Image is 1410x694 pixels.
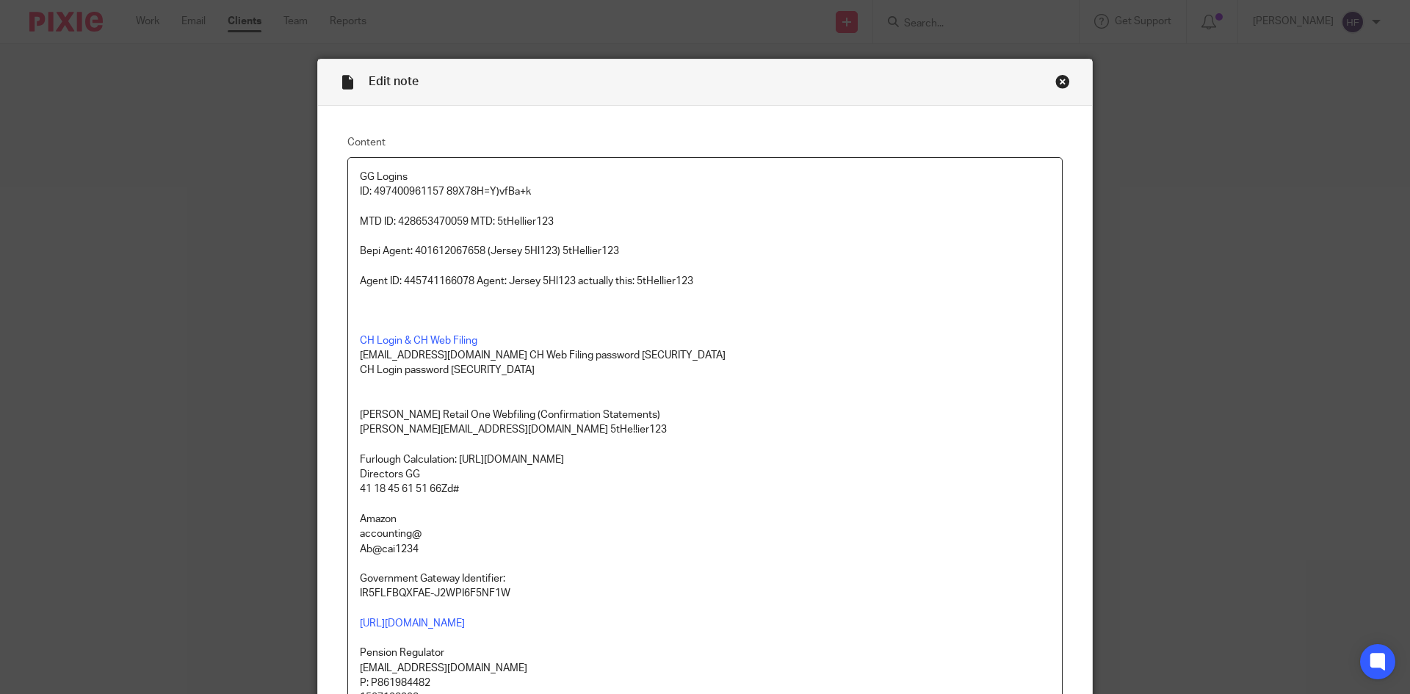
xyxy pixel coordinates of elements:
p: GG Logins ID: 497400961157 89X78H=Y)vfBa+k [360,170,1050,200]
p: [EMAIL_ADDRESS][DOMAIN_NAME] [360,661,1050,676]
p: Bepi Agent: 401612067658 (Jersey 5Hl123) 5tHellier123 [360,244,1050,259]
p: Furlough Calculation: [URL][DOMAIN_NAME] [360,452,1050,467]
p: [PERSON_NAME] Retail One Webfiling (Confirmation Statements) [360,408,1050,422]
span: Edit note [369,76,419,87]
div: Close this dialog window [1055,74,1070,89]
label: Content [347,135,1063,150]
p: Amazon [360,512,1050,527]
p: MTD ID: 428653470059 MTD: 5tHellier123 [360,214,1050,229]
p: Government Gateway Identifier: IR5FLFBQXFAE-J2WPI6F5NF1W [360,571,1050,601]
p: Pension Regulator [360,646,1050,660]
p: Ab@cai1234 [360,542,1050,557]
a: [URL][DOMAIN_NAME] [360,618,465,629]
p: CH Login password [SECURITY_DATA] [360,363,1050,377]
p: Agent ID: 445741166078 Agent: Jersey 5Hl123 actually this: 5tHellier123 [360,274,1050,289]
a: CH Login & CH Web Filing [360,336,477,346]
p: [PERSON_NAME][EMAIL_ADDRESS][DOMAIN_NAME] 5tHe!!ier123 [360,422,1050,437]
p: Directors GG 41 18 45 61 51 66 Zd# [360,467,1050,497]
p: [EMAIL_ADDRESS][DOMAIN_NAME] CH Web Filing password [SECURITY_DATA] [360,348,1050,363]
p: accounting@ [360,527,1050,541]
p: P: P861984482 [360,676,1050,690]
